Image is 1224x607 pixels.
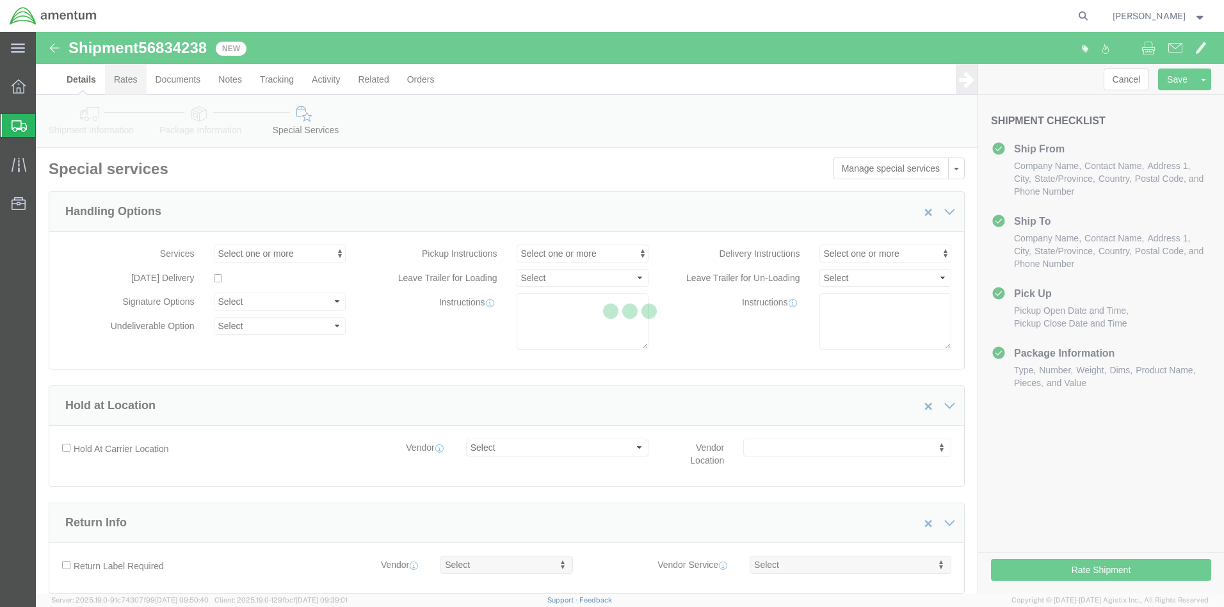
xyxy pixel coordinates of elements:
span: [DATE] 09:50:40 [155,596,209,604]
img: logo [9,6,97,26]
span: Server: 2025.19.0-91c74307f99 [51,596,209,604]
a: Support [547,596,579,604]
span: [DATE] 09:39:01 [296,596,348,604]
button: [PERSON_NAME] [1112,8,1207,24]
span: Copyright © [DATE]-[DATE] Agistix Inc., All Rights Reserved [1011,595,1209,606]
a: Feedback [579,596,612,604]
span: Jovon Ramsey [1113,9,1186,23]
span: Client: 2025.19.0-129fbcf [214,596,348,604]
